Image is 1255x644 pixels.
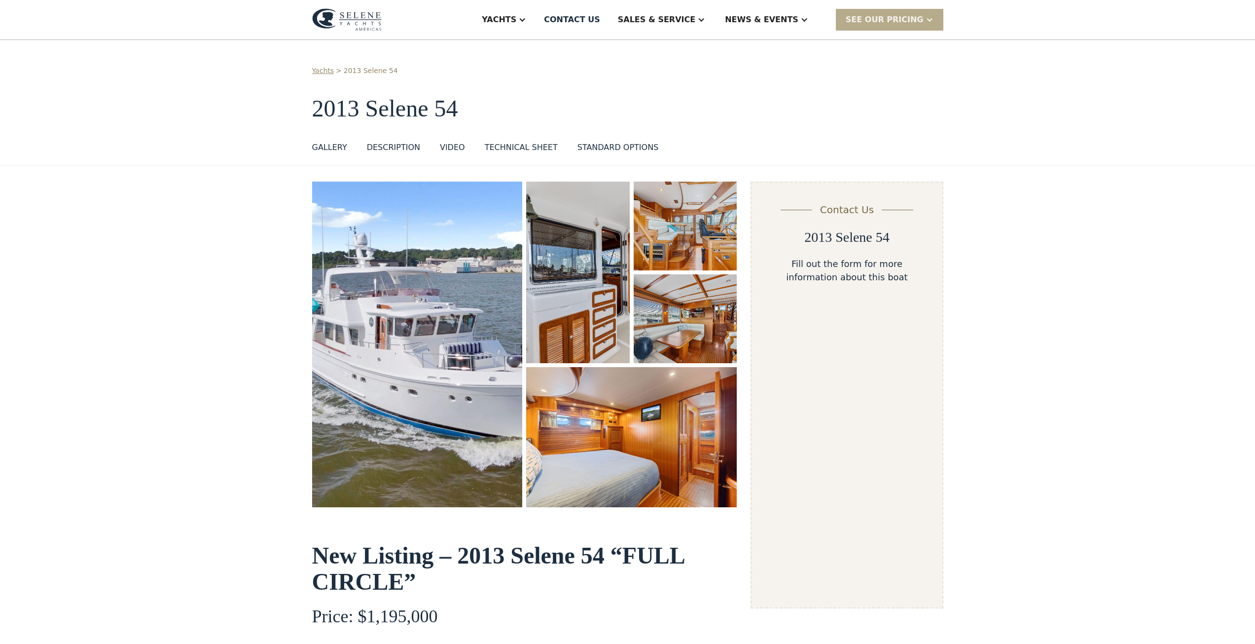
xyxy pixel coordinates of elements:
[312,542,684,595] strong: New Listing – 2013 Selene 54 “FULL CIRCLE”
[312,607,737,627] h4: Price: $1,195,000
[482,14,516,26] div: Yachts
[440,142,465,153] div: VIDEO
[312,182,523,508] a: open lightbox
[312,8,382,31] img: logo
[485,142,558,157] a: TECHNICAL SHEET
[804,229,890,246] h2: 2013 Selene 54
[526,367,737,508] a: open lightbox
[836,9,943,30] div: SEE Our Pricing
[634,274,737,363] a: open lightbox
[634,182,737,270] a: open lightbox
[577,142,659,157] a: STANDARD OPTIONS
[820,202,874,217] div: Contact Us
[577,142,659,153] div: STANDARD OPTIONS
[751,182,943,609] form: Email Form
[312,96,943,122] h1: 2013 Selene 54
[336,66,342,76] div: >
[725,14,798,26] div: News & EVENTS
[312,142,347,157] a: GALLERY
[344,66,398,76] a: 2013 Selene 54
[312,142,347,153] div: GALLERY
[526,182,629,363] a: open lightbox
[367,142,420,153] div: DESCRIPTION
[312,66,334,76] a: Yachts
[618,14,695,26] div: Sales & Service
[485,142,558,153] div: TECHNICAL SHEET
[846,14,924,26] div: SEE Our Pricing
[767,298,926,588] iframe: Form 0
[367,142,420,157] a: DESCRIPTION
[544,14,600,26] div: Contact US
[767,257,926,284] div: Fill out the form for more information about this boat
[440,142,465,157] a: VIDEO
